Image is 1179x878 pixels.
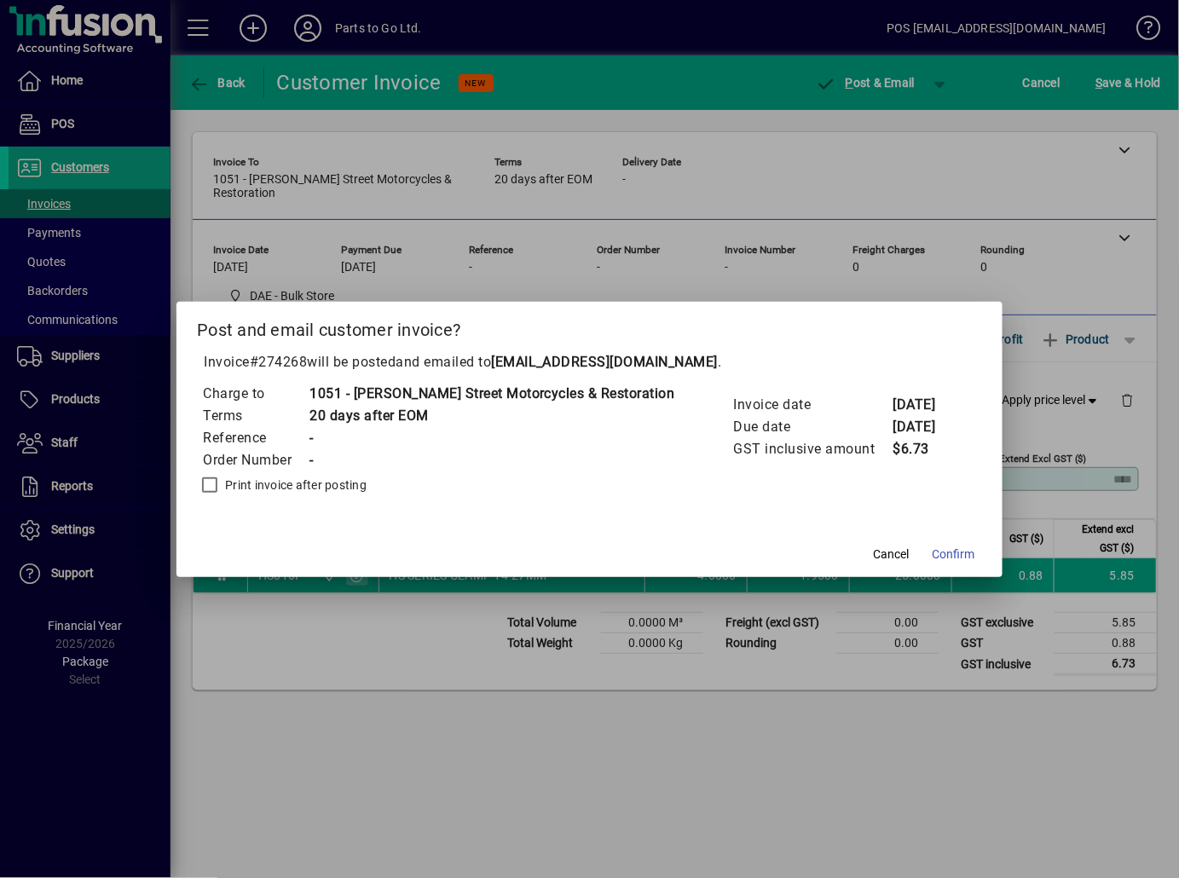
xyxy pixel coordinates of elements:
[893,416,961,438] td: [DATE]
[202,449,309,471] td: Order Number
[396,354,718,370] span: and emailed to
[309,383,675,405] td: 1051 - [PERSON_NAME] Street Motorcycles & Restoration
[893,394,961,416] td: [DATE]
[933,546,975,563] span: Confirm
[197,352,982,373] p: Invoice will be posted .
[733,416,893,438] td: Due date
[309,405,675,427] td: 20 days after EOM
[893,438,961,460] td: $6.73
[202,383,309,405] td: Charge to
[309,449,675,471] td: -
[309,427,675,449] td: -
[874,546,910,563] span: Cancel
[202,427,309,449] td: Reference
[733,394,893,416] td: Invoice date
[176,302,1003,351] h2: Post and email customer invoice?
[491,354,718,370] b: [EMAIL_ADDRESS][DOMAIN_NAME]
[202,405,309,427] td: Terms
[250,354,308,370] span: #274268
[864,540,919,570] button: Cancel
[222,477,367,494] label: Print invoice after posting
[926,540,982,570] button: Confirm
[733,438,893,460] td: GST inclusive amount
